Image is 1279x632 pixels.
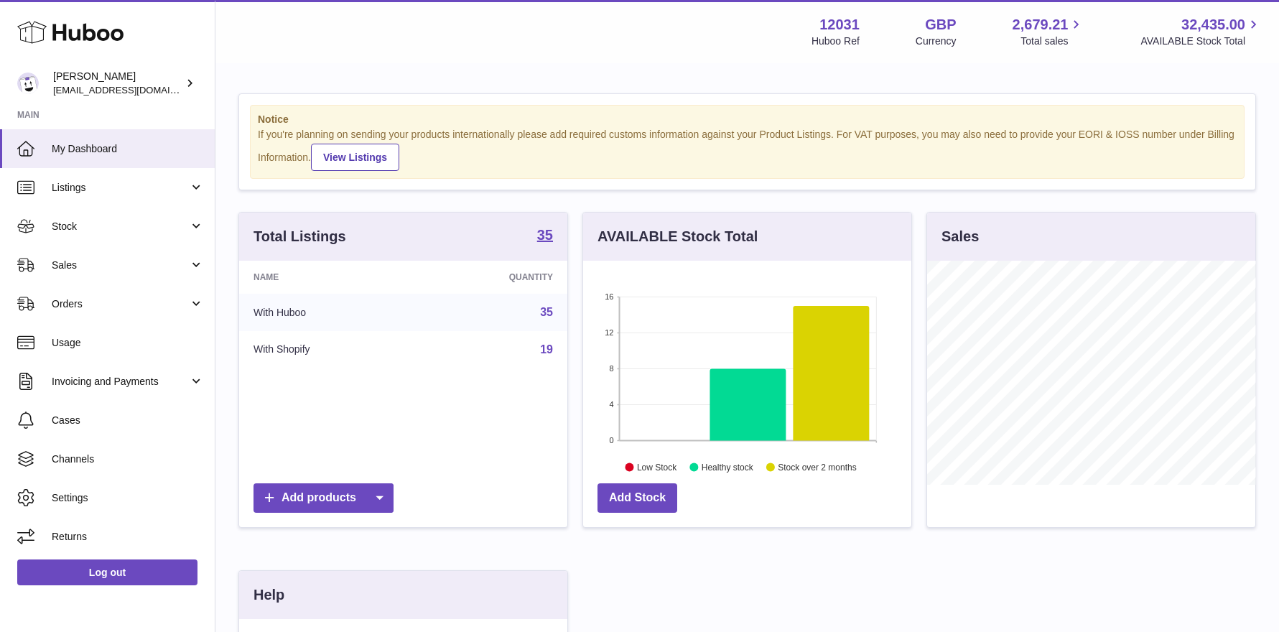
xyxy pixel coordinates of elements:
[537,228,553,242] strong: 35
[52,181,189,195] span: Listings
[52,297,189,311] span: Orders
[778,462,856,472] text: Stock over 2 months
[52,414,204,427] span: Cases
[597,483,677,513] a: Add Stock
[540,343,553,355] a: 19
[17,73,39,94] img: admin@makewellforyou.com
[702,462,754,472] text: Healthy stock
[52,142,204,156] span: My Dashboard
[52,491,204,505] span: Settings
[819,15,860,34] strong: 12031
[53,70,182,97] div: [PERSON_NAME]
[916,34,957,48] div: Currency
[52,530,204,544] span: Returns
[17,559,197,585] a: Log out
[254,585,284,605] h3: Help
[1013,15,1069,34] span: 2,679.21
[52,259,189,272] span: Sales
[605,292,613,301] text: 16
[52,452,204,466] span: Channels
[605,328,613,337] text: 12
[239,294,416,331] td: With Huboo
[609,400,613,409] text: 4
[53,84,211,96] span: [EMAIL_ADDRESS][DOMAIN_NAME]
[941,227,979,246] h3: Sales
[416,261,567,294] th: Quantity
[540,306,553,318] a: 35
[1140,34,1262,48] span: AVAILABLE Stock Total
[52,336,204,350] span: Usage
[52,375,189,389] span: Invoicing and Payments
[311,144,399,171] a: View Listings
[1181,15,1245,34] span: 32,435.00
[258,113,1237,126] strong: Notice
[637,462,677,472] text: Low Stock
[609,364,613,373] text: 8
[254,227,346,246] h3: Total Listings
[925,15,956,34] strong: GBP
[239,261,416,294] th: Name
[52,220,189,233] span: Stock
[1140,15,1262,48] a: 32,435.00 AVAILABLE Stock Total
[239,331,416,368] td: With Shopify
[1013,15,1085,48] a: 2,679.21 Total sales
[254,483,394,513] a: Add products
[597,227,758,246] h3: AVAILABLE Stock Total
[258,128,1237,171] div: If you're planning on sending your products internationally please add required customs informati...
[537,228,553,245] a: 35
[811,34,860,48] div: Huboo Ref
[1020,34,1084,48] span: Total sales
[609,436,613,445] text: 0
